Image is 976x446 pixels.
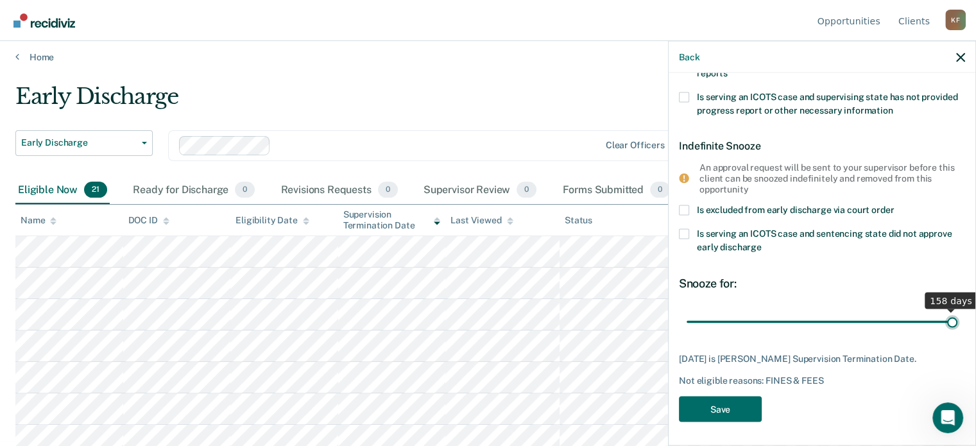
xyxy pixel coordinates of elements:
[15,176,110,205] div: Eligible Now
[650,182,670,198] span: 0
[932,402,963,433] iframe: Intercom live chat
[945,10,966,30] button: Profile dropdown button
[128,328,257,379] button: Messages
[679,375,965,386] div: Not eligible reasons: FINES & FEES
[697,228,952,252] span: Is serving an ICOTS case and sentencing state did not approve early discharge
[606,140,665,151] div: Clear officers
[21,137,137,148] span: Early Discharge
[171,360,215,369] span: Messages
[26,24,96,45] img: logo
[15,83,748,120] div: Early Discharge
[26,91,231,135] p: Hi [PERSON_NAME] 👋
[49,360,78,369] span: Home
[150,21,176,46] img: Profile image for Kim
[378,182,398,198] span: 0
[278,176,400,205] div: Revisions Requests
[26,135,231,157] p: How can we help?
[13,173,244,208] div: Send us a message
[235,182,255,198] span: 0
[679,396,762,422] button: Save
[945,10,966,30] div: K F
[221,21,244,44] div: Close
[679,354,965,365] div: [DATE] is [PERSON_NAME] Supervision Termination Date.
[130,176,257,205] div: Ready for Discharge
[697,204,894,214] span: Is excluded from early discharge via court order
[128,215,169,226] div: DOC ID
[421,176,540,205] div: Supervisor Review
[517,182,536,198] span: 0
[15,51,961,63] a: Home
[126,21,151,46] img: Profile image for Naomi
[679,51,699,62] button: Back
[343,209,441,231] div: Supervision Termination Date
[84,182,107,198] span: 21
[560,176,672,205] div: Forms Submitted
[21,215,56,226] div: Name
[26,184,214,197] div: Send us a message
[13,13,75,28] img: Recidiviz
[175,21,200,46] div: Profile image for Krysty
[235,215,309,226] div: Eligibility Date
[697,91,957,115] span: Is serving an ICOTS case and supervising state has not provided progress report or other necessar...
[699,162,955,194] div: An approval request will be sent to your supervisor before this client can be snoozed indefinitel...
[679,129,965,162] div: Indefinite Snooze
[565,215,592,226] div: Status
[679,276,965,290] div: Snooze for:
[450,215,513,226] div: Last Viewed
